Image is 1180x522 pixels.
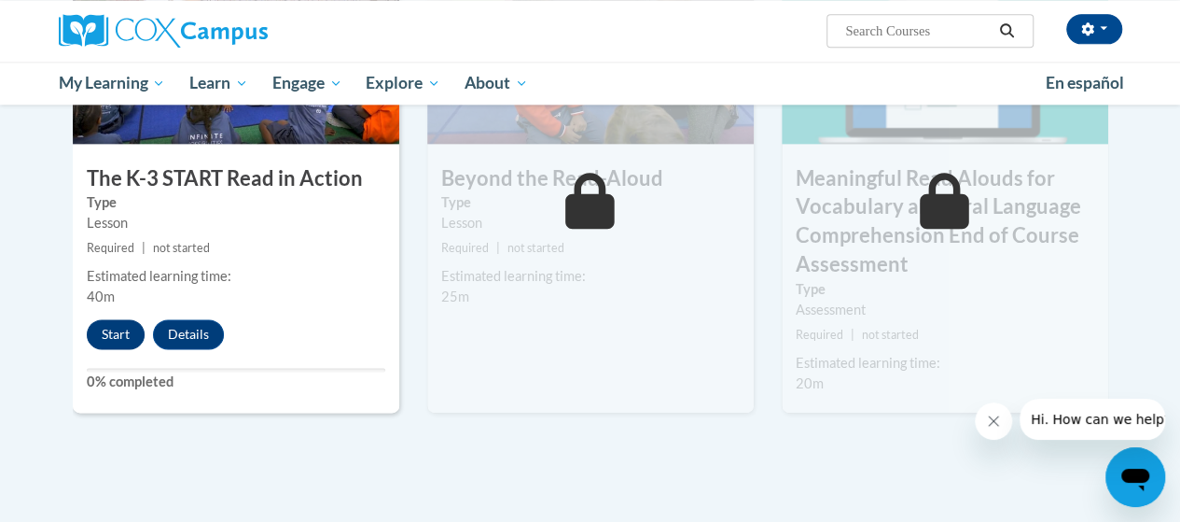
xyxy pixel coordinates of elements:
div: Lesson [87,213,385,233]
a: About [452,62,540,105]
span: Hi. How can we help? [11,13,151,28]
img: Cox Campus [59,14,268,48]
span: Explore [366,72,440,94]
h3: Beyond the Read-Aloud [427,164,754,193]
input: Search Courses [843,20,993,42]
span: not started [153,241,210,255]
span: 40m [87,289,115,304]
div: Estimated learning time: [796,353,1094,374]
span: not started [507,241,564,255]
button: Search [993,20,1020,42]
button: Start [87,319,145,349]
span: About [465,72,528,94]
label: Type [87,192,385,213]
span: | [496,241,500,255]
span: | [142,241,146,255]
a: Explore [354,62,452,105]
iframe: Close message [975,402,1012,440]
a: Learn [177,62,260,105]
div: Estimated learning time: [441,266,740,287]
div: Estimated learning time: [87,266,385,287]
label: 0% completed [87,372,385,392]
h3: Meaningful Read Alouds for Vocabulary and Oral Language Comprehension End of Course Assessment [782,164,1108,279]
span: Engage [272,72,342,94]
button: Details [153,319,224,349]
span: En español [1046,73,1124,92]
span: 25m [441,289,469,304]
span: 20m [796,375,824,391]
span: Required [87,241,134,255]
span: Required [441,241,489,255]
a: En español [1034,63,1136,103]
iframe: Button to launch messaging window [1105,447,1165,507]
button: Account Settings [1066,14,1122,44]
span: Learn [189,72,248,94]
label: Type [441,192,740,213]
a: Engage [260,62,354,105]
a: My Learning [47,62,178,105]
label: Type [796,279,1094,300]
a: Cox Campus [59,14,395,48]
div: Lesson [441,213,740,233]
span: Required [796,328,843,342]
div: Main menu [45,62,1136,105]
span: My Learning [58,72,165,94]
iframe: Message from company [1020,399,1165,440]
h3: The K-3 START Read in Action [73,164,399,193]
span: not started [862,328,919,342]
span: | [851,328,854,342]
div: Assessment [796,300,1094,320]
